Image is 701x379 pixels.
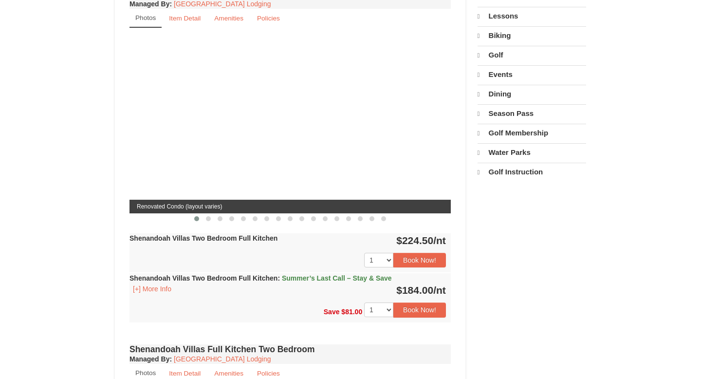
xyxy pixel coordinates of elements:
[478,7,586,25] a: Lessons
[478,163,586,181] a: Golf Instruction
[478,85,586,103] a: Dining
[174,355,271,363] a: [GEOGRAPHIC_DATA] Lodging
[135,14,156,21] small: Photos
[341,308,362,316] span: $81.00
[129,9,162,28] a: Photos
[129,355,172,363] strong: :
[129,234,277,242] strong: Shenandoah Villas Two Bedroom Full Kitchen
[478,124,586,142] a: Golf Membership
[393,253,446,267] button: Book Now!
[129,274,392,282] strong: Shenandoah Villas Two Bedroom Full Kitchen
[478,65,586,84] a: Events
[282,274,392,282] span: Summer’s Last Call – Stay & Save
[478,104,586,123] a: Season Pass
[169,15,201,22] small: Item Detail
[277,274,280,282] span: :
[163,9,207,28] a: Item Detail
[393,303,446,317] button: Book Now!
[324,308,340,316] span: Save
[433,284,446,296] span: /nt
[135,369,156,377] small: Photos
[129,344,451,354] h4: Shenandoah Villas Full Kitchen Two Bedroom
[478,46,586,64] a: Golf
[129,200,451,213] span: Renovated Condo (layout varies)
[478,26,586,45] a: Biking
[433,235,446,246] span: /nt
[257,370,280,377] small: Policies
[396,235,446,246] strong: $224.50
[251,9,286,28] a: Policies
[129,355,169,363] span: Managed By
[214,15,243,22] small: Amenities
[214,370,243,377] small: Amenities
[129,284,175,294] button: [+] More Info
[208,9,250,28] a: Amenities
[396,284,433,296] span: $184.00
[257,15,280,22] small: Policies
[478,143,586,162] a: Water Parks
[169,370,201,377] small: Item Detail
